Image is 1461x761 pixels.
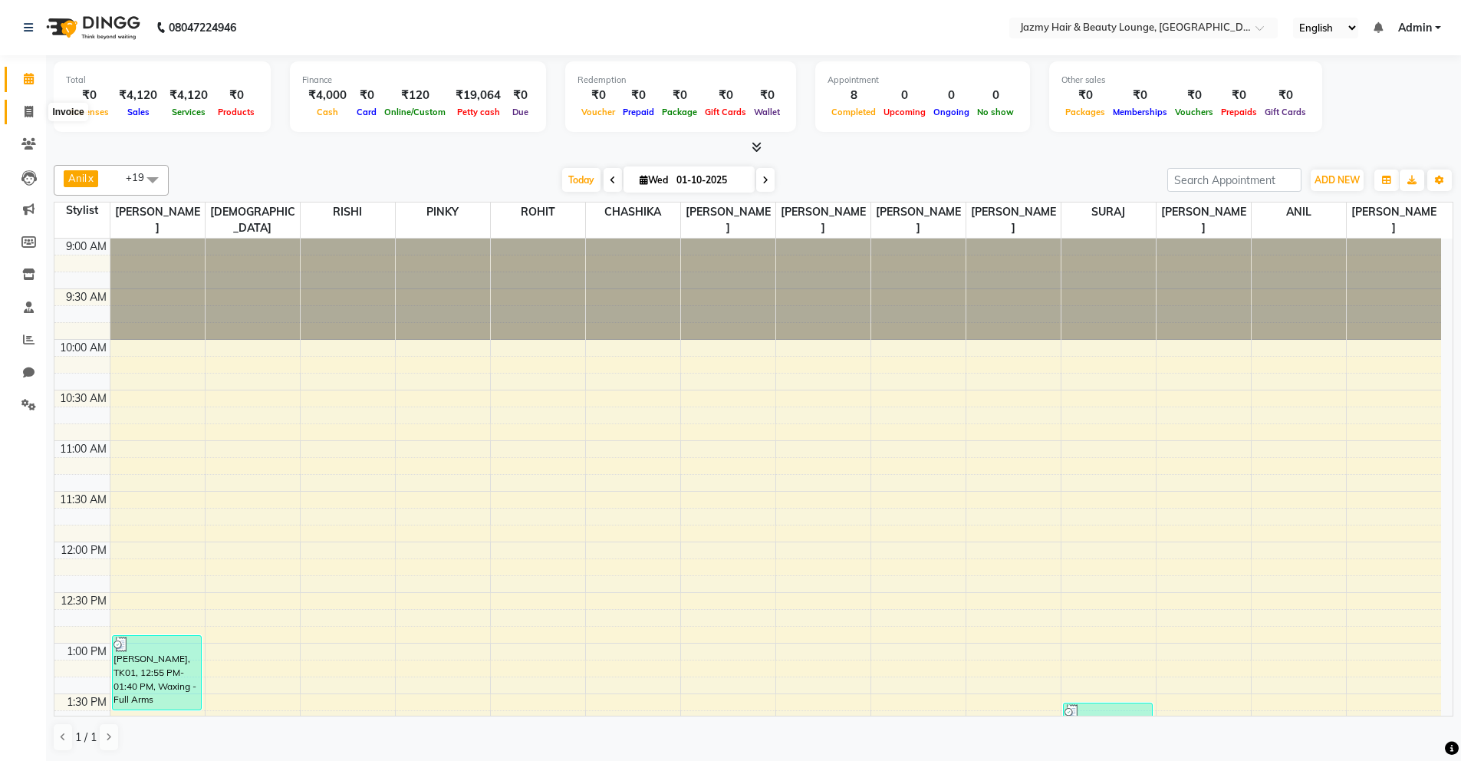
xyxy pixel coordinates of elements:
div: 0 [880,87,930,104]
img: logo [39,6,144,49]
span: Prepaid [619,107,658,117]
span: ADD NEW [1315,174,1360,186]
div: ₹0 [1261,87,1310,104]
span: Sales [123,107,153,117]
input: 2025-10-01 [672,169,749,192]
span: [PERSON_NAME] [1157,203,1251,238]
div: ₹0 [1171,87,1217,104]
div: ₹0 [1061,87,1109,104]
div: ₹4,120 [113,87,163,104]
span: Anil [68,172,87,184]
div: ₹120 [380,87,449,104]
span: Memberships [1109,107,1171,117]
div: [PERSON_NAME], TK01, 12:55 PM-01:40 PM, Waxing - Full Arms (Rica),Threading - Eyebrows [113,636,202,710]
span: ANIL [1252,203,1346,222]
div: 8 [828,87,880,104]
div: Stylist [54,203,110,219]
div: ₹0 [214,87,258,104]
span: Gift Cards [1261,107,1310,117]
div: ₹0 [577,87,619,104]
span: Prepaids [1217,107,1261,117]
span: Vouchers [1171,107,1217,117]
input: Search Appointment [1167,168,1301,192]
span: Gift Cards [701,107,750,117]
div: 11:00 AM [57,441,110,457]
div: ₹0 [619,87,658,104]
div: 9:00 AM [63,239,110,255]
div: ₹0 [1109,87,1171,104]
span: Due [508,107,532,117]
div: Appointment [828,74,1018,87]
div: 1:00 PM [64,644,110,660]
div: ₹0 [1217,87,1261,104]
div: ₹4,120 [163,87,214,104]
a: x [87,172,94,184]
div: Other sales [1061,74,1310,87]
div: 11:30 AM [57,492,110,508]
div: ₹0 [507,87,534,104]
span: CHASHIKA [586,203,680,222]
span: No show [973,107,1018,117]
span: Voucher [577,107,619,117]
div: Sanjhi, TK02, 01:35 PM-02:05 PM, Head Wash (Only Straight Blow Dryer ) ([DEMOGRAPHIC_DATA]) [1064,703,1153,752]
div: ₹0 [701,87,750,104]
span: Packages [1061,107,1109,117]
div: 12:00 PM [58,542,110,558]
span: Petty cash [453,107,504,117]
span: [PERSON_NAME] [110,203,205,238]
span: Admin [1398,20,1432,36]
span: Products [214,107,258,117]
div: 12:30 PM [58,593,110,609]
div: ₹0 [658,87,701,104]
span: Package [658,107,701,117]
span: Services [168,107,209,117]
span: PINKY [396,203,490,222]
div: ₹4,000 [302,87,353,104]
span: [PERSON_NAME] [871,203,966,238]
div: Total [66,74,258,87]
span: SURAJ [1061,203,1156,222]
div: 0 [930,87,973,104]
div: Invoice [48,103,87,121]
div: ₹0 [66,87,113,104]
span: [PERSON_NAME] [1347,203,1442,238]
span: Wallet [750,107,784,117]
span: Online/Custom [380,107,449,117]
b: 08047224946 [169,6,236,49]
span: +19 [126,171,156,183]
span: ROHIT [491,203,585,222]
div: 9:30 AM [63,289,110,305]
div: 10:00 AM [57,340,110,356]
div: 10:30 AM [57,390,110,407]
span: [PERSON_NAME] [681,203,775,238]
span: Today [562,168,601,192]
span: RISHI [301,203,395,222]
div: ₹19,064 [449,87,507,104]
span: [DEMOGRAPHIC_DATA] [206,203,300,238]
div: ₹0 [750,87,784,104]
div: ₹0 [353,87,380,104]
span: Cash [313,107,342,117]
button: ADD NEW [1311,170,1364,191]
span: [PERSON_NAME] [776,203,870,238]
div: 1:30 PM [64,694,110,710]
span: Card [353,107,380,117]
span: [PERSON_NAME] [966,203,1061,238]
span: Completed [828,107,880,117]
div: Redemption [577,74,784,87]
div: 0 [973,87,1018,104]
div: Finance [302,74,534,87]
span: Upcoming [880,107,930,117]
span: 1 / 1 [75,730,97,746]
span: Wed [636,174,672,186]
span: Ongoing [930,107,973,117]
